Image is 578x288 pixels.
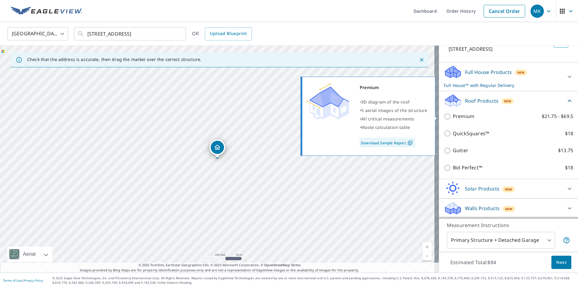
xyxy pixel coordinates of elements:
p: $13.75 [558,147,573,154]
p: $21.75 - $69.5 [542,113,573,120]
a: Cancel Order [484,5,525,18]
span: Your report will include the primary structure and a detached garage if one exists. [563,237,570,244]
div: Premium [360,83,427,92]
div: • [360,115,427,123]
span: New [505,187,512,192]
span: New [505,206,513,211]
span: New [517,70,525,75]
span: Upload Blueprint [210,30,247,37]
a: Upload Blueprint [205,27,252,40]
img: Premium [307,83,349,120]
div: [GEOGRAPHIC_DATA] [8,25,68,42]
div: OR [192,27,252,40]
p: © 2025 Eagle View Technologies, Inc. and Pictometry International Corp. All Rights Reserved. Repo... [52,276,575,285]
a: Download Sample Report [360,138,415,147]
p: Walls Products [465,205,500,212]
div: Aerial [21,247,37,262]
div: Roof ProductsNew [444,94,573,108]
div: Dropped pin, building 1, Residential property, 1814 Castle Green Cir Mount Airy, MD 21771 [209,139,225,158]
button: Close [418,56,426,64]
p: Estimated Total: $84 [446,256,501,269]
a: Current Level 17, Zoom In [423,242,432,251]
img: EV Logo [11,7,82,16]
p: Check that the address is accurate, then drag the marker over the correct structure. [27,57,201,62]
div: Full House ProductsNewFull House™ with Regular Delivery [444,65,573,88]
span: Next [556,259,567,266]
span: 5 aerial images of the structure [361,107,427,113]
span: 3D diagram of the roof [361,99,410,105]
div: Walls ProductsNew [444,201,573,216]
a: Privacy Policy [24,278,43,283]
a: Terms of Use [3,278,22,283]
input: Search by address or latitude-longitude [87,25,174,42]
div: Aerial [7,247,52,262]
a: Terms [291,263,301,267]
p: Full House Products [465,69,512,76]
p: $18 [565,164,573,171]
p: Roof Products [465,97,498,104]
div: Primary Structure + Detached Garage [447,232,555,249]
p: Premium [453,113,474,120]
div: Solar ProductsNew [444,181,573,196]
div: • [360,123,427,132]
span: New [504,99,511,104]
a: Current Level 17, Zoom Out [423,251,432,261]
p: QuickSquares™ [453,130,489,137]
a: OpenStreetMap [264,263,290,267]
p: Gutter [453,147,468,154]
img: Pdf Icon [406,140,414,146]
span: © 2025 TomTom, Earthstar Geographics SIO, © 2025 Microsoft Corporation, © [138,263,301,268]
p: [STREET_ADDRESS] [449,45,551,53]
p: Solar Products [465,185,499,192]
span: Waste calculation table [361,124,410,130]
div: • [360,98,427,106]
div: MK [531,5,544,18]
p: Measurement Instructions [447,222,570,229]
div: • [360,106,427,115]
p: | [3,279,43,282]
p: Full House™ with Regular Delivery [444,82,562,88]
p: Bid Perfect™ [453,164,482,171]
p: $18 [565,130,573,137]
button: Next [551,256,571,269]
span: All critical measurements [361,116,414,122]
